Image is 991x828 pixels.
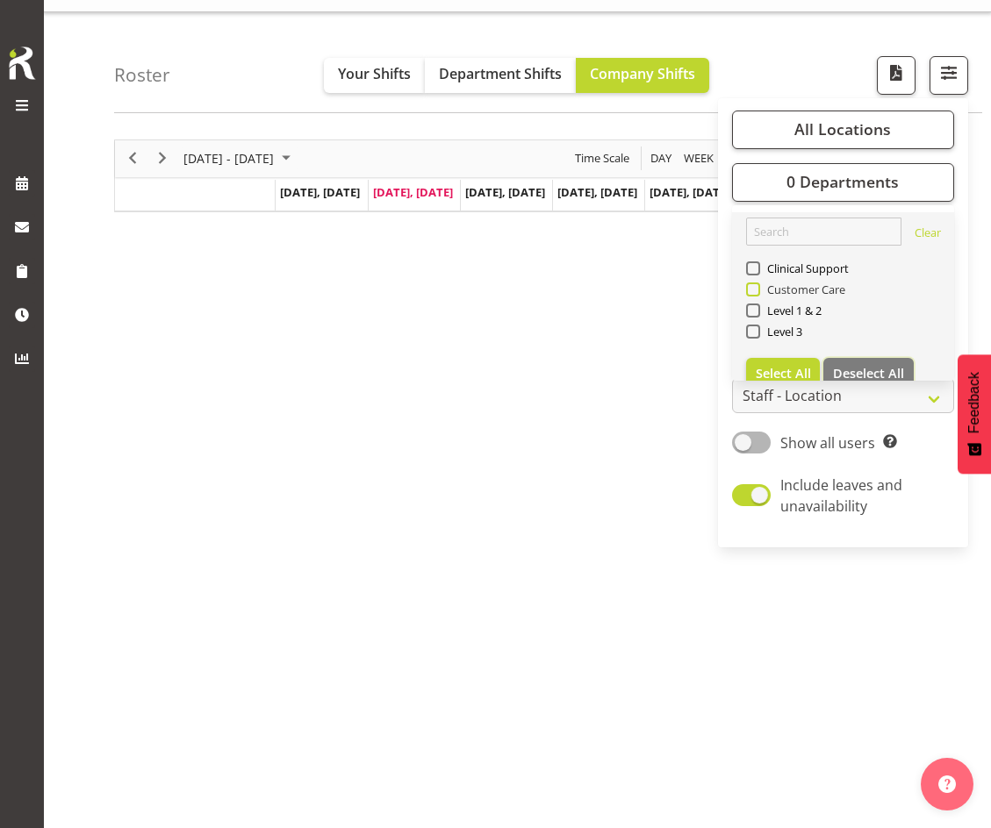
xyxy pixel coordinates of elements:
button: Timeline Day [648,147,675,169]
button: All Locations [732,111,954,149]
button: Department Shifts [425,58,576,93]
img: Rosterit icon logo [4,44,39,82]
span: Feedback [966,372,982,433]
span: [DATE], [DATE] [280,184,360,200]
span: [DATE], [DATE] [465,184,545,200]
button: Next [151,147,175,169]
button: Your Shifts [324,58,425,93]
div: Sep 29 - Oct 05, 2025 [177,140,301,177]
button: Time Scale [572,147,633,169]
h4: Roster [114,65,170,85]
button: Previous [121,147,145,169]
div: next period [147,140,177,177]
span: Week [682,147,715,169]
button: Download a PDF of the roster according to the set date range. [877,56,916,95]
div: Timeline Week of September 30, 2025 [114,139,921,212]
button: Select All [746,358,821,389]
button: Feedback - Show survey [958,354,991,474]
span: Day [649,147,673,169]
button: September 2025 [181,147,298,169]
span: All Locations [794,118,891,139]
button: 0 Departments [732,163,954,202]
span: [DATE], [DATE] [650,184,729,200]
span: [DATE] - [DATE] [182,147,276,169]
div: previous period [118,140,147,177]
span: [DATE], [DATE] [557,184,637,200]
button: Filter Shifts [930,56,968,95]
button: Company Shifts [576,58,709,93]
input: Search [746,218,901,246]
span: Level 3 [760,325,803,339]
button: Timeline Week [681,147,717,169]
span: [DATE], [DATE] [373,184,453,200]
span: Select All [756,365,811,382]
span: Customer Care [760,282,846,296]
span: Deselect All [833,365,904,382]
span: Show all users [780,433,875,453]
span: Department Shifts [439,64,562,83]
span: Include leaves and unavailability [780,475,902,516]
img: help-xxl-2.png [938,775,956,793]
span: 0 Departments [786,171,899,192]
span: Time Scale [573,147,631,169]
button: Deselect All [823,358,914,389]
span: Clinical Support [760,261,850,275]
span: Your Shifts [338,64,411,83]
span: Company Shifts [590,64,695,83]
a: Clear [915,225,941,246]
span: Level 1 & 2 [760,303,822,318]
